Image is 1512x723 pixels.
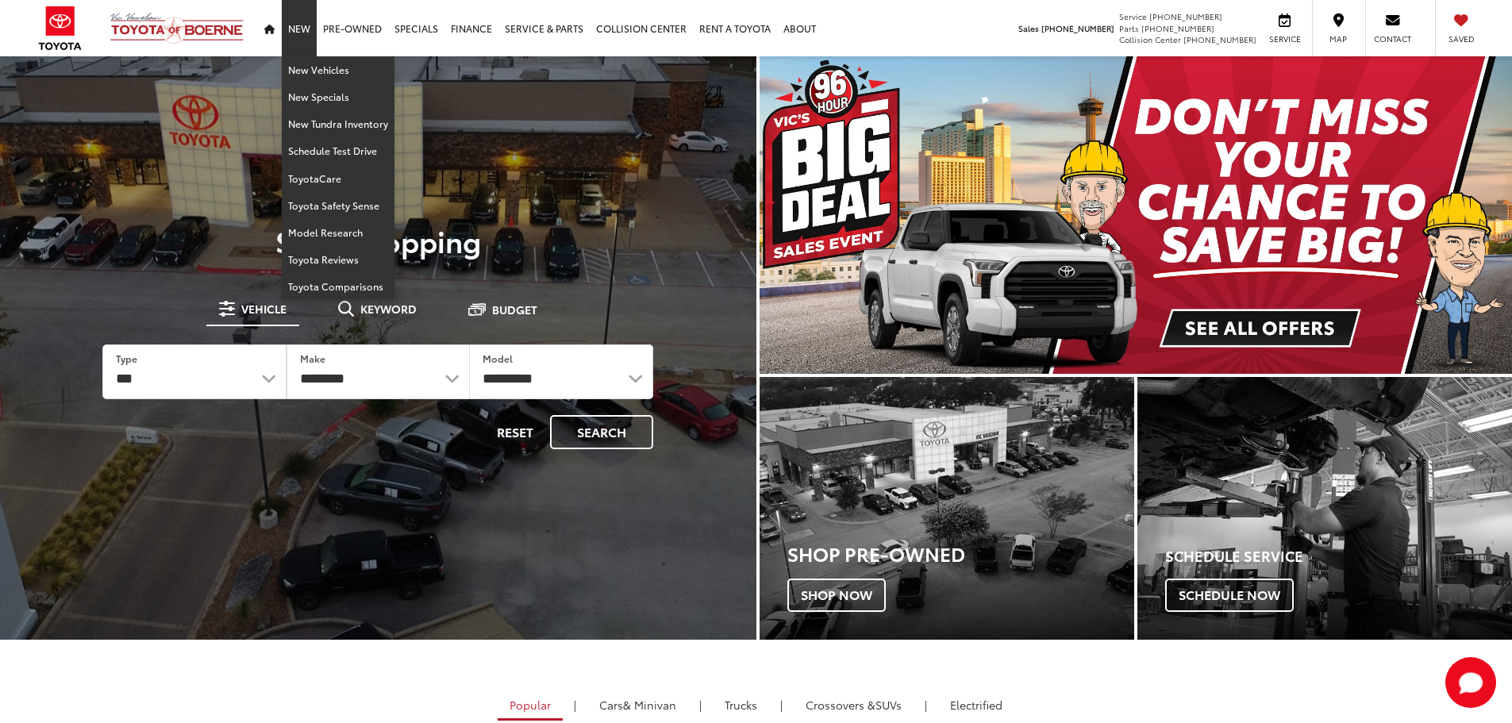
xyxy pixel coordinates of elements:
[550,415,653,449] button: Search
[1119,33,1181,45] span: Collision Center
[1018,22,1039,34] span: Sales
[282,246,394,273] a: Toyota Reviews
[1041,22,1114,34] span: [PHONE_NUMBER]
[282,110,394,137] a: New Tundra Inventory
[1183,33,1256,45] span: [PHONE_NUMBER]
[282,192,394,219] a: Toyota Safety Sense
[695,697,706,713] li: |
[1165,548,1512,564] h4: Schedule Service
[300,352,325,365] label: Make
[794,691,914,718] a: SUVs
[570,697,580,713] li: |
[1445,657,1496,708] svg: Start Chat
[282,83,394,110] a: New Specials
[1119,22,1139,34] span: Parts
[1149,10,1222,22] span: [PHONE_NUMBER]
[110,12,244,44] img: Vic Vaughan Toyota of Boerne
[282,219,394,246] a: Model Research
[776,697,787,713] li: |
[760,377,1134,640] a: Shop Pre-Owned Shop Now
[282,56,394,83] a: New Vehicles
[1141,22,1214,34] span: [PHONE_NUMBER]
[921,697,931,713] li: |
[787,543,1134,563] h3: Shop Pre-Owned
[1165,579,1294,612] span: Schedule Now
[1321,33,1356,44] span: Map
[787,579,886,612] span: Shop Now
[492,304,537,315] span: Budget
[938,691,1014,718] a: Electrified
[282,165,394,192] a: ToyotaCare
[1119,10,1147,22] span: Service
[241,303,287,314] span: Vehicle
[1444,33,1479,44] span: Saved
[483,415,547,449] button: Reset
[713,691,769,718] a: Trucks
[1374,33,1411,44] span: Contact
[1137,377,1512,640] a: Schedule Service Schedule Now
[67,225,690,256] p: Start Shopping
[483,352,513,365] label: Model
[806,697,875,713] span: Crossovers &
[623,697,676,713] span: & Minivan
[498,691,563,721] a: Popular
[1267,33,1302,44] span: Service
[360,303,417,314] span: Keyword
[1445,657,1496,708] button: Toggle Chat Window
[116,352,137,365] label: Type
[587,691,688,718] a: Cars
[282,137,394,164] a: Schedule Test Drive
[1137,377,1512,640] div: Toyota
[760,377,1134,640] div: Toyota
[282,273,394,299] a: Toyota Comparisons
